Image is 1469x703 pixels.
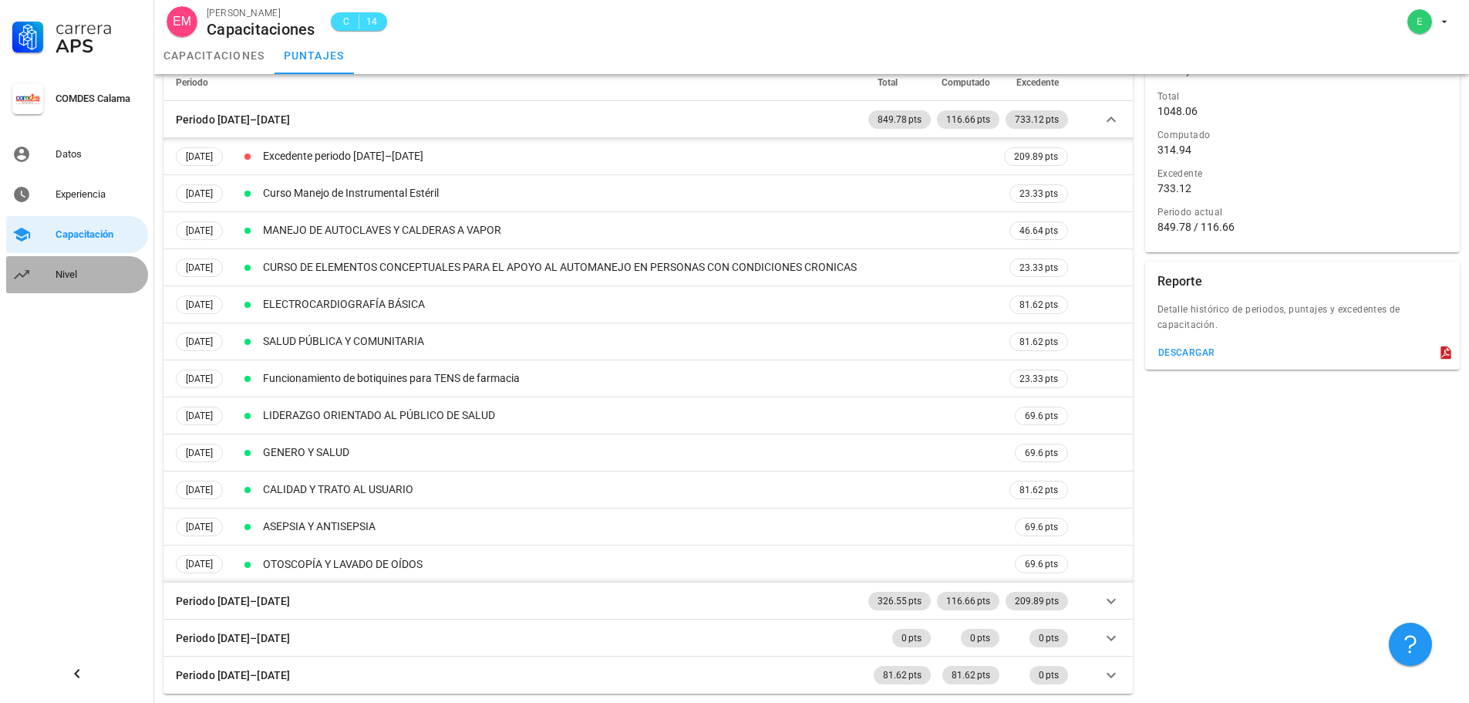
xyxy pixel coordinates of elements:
span: 69.6 pts [1025,408,1058,424]
span: [DATE] [186,407,213,424]
span: Periodo [176,77,208,88]
span: 69.6 pts [1025,519,1058,535]
span: [DATE] [186,556,213,573]
span: [DATE] [186,185,213,202]
a: Datos [6,136,148,173]
span: 81.62 pts [1019,297,1058,313]
div: Datos [56,148,142,161]
span: 116.66 pts [946,110,990,129]
td: ASEPSIA Y ANTISEPSIA [260,509,1001,546]
span: [DATE] [186,482,213,499]
th: Total [865,64,934,101]
div: APS [56,37,142,56]
span: 209.89 pts [1014,148,1058,165]
th: Computado [934,64,1002,101]
span: [DATE] [186,222,213,239]
th: Periodo [163,64,865,101]
span: 0 pts [901,629,921,647]
div: descargar [1157,347,1215,358]
td: Curso Manejo de Instrumental Estéril [260,175,1001,212]
a: Capacitación [6,216,148,253]
td: CALIDAD Y TRATO AL USUARIO [260,471,1001,509]
div: Periodo [DATE]–[DATE] [176,667,290,684]
span: [DATE] [186,444,213,461]
div: Detalle histórico de periodos, puntajes y excedentes de capacitación. [1145,302,1460,342]
td: Funcionamiento de botiquines para TENS de farmacia [260,360,1001,397]
span: 23.33 pts [1019,371,1058,387]
td: MANEJO DE AUTOCLAVES Y CALDERAS A VAPOR [260,212,1001,249]
span: [DATE] [186,259,213,276]
th: Excedente [1002,64,1071,101]
span: 326.55 pts [878,592,921,610]
span: [DATE] [186,519,213,536]
a: capacitaciones [154,37,275,74]
span: [DATE] [186,370,213,387]
td: OTOSCOPÍA Y LAVADO DE OÍDOS [260,546,1001,583]
div: Nivel [56,269,142,281]
span: 46.64 pts [1019,223,1058,238]
div: 314.94 [1157,143,1191,157]
div: 849.78 / 116.66 [1157,220,1447,234]
span: C [340,14,352,29]
div: Capacitación [56,228,142,241]
span: 849.78 pts [878,110,921,129]
span: EM [173,6,191,37]
div: Carrera [56,19,142,37]
span: 23.33 pts [1019,186,1058,201]
span: 23.33 pts [1019,260,1058,275]
div: Periodo actual [1157,204,1447,220]
div: Capacitaciones [207,21,315,38]
div: Total [1157,89,1447,104]
td: ELECTROCARDIOGRAFÍA BÁSICA [260,286,1001,323]
a: puntajes [275,37,354,74]
td: Excedente periodo [DATE]–[DATE] [260,138,1001,175]
div: Excedente [1157,166,1447,181]
span: [DATE] [186,296,213,313]
span: 69.6 pts [1025,445,1058,461]
div: avatar [1407,9,1432,34]
div: 1048.06 [1157,104,1198,118]
span: 0 pts [970,629,990,647]
td: LIDERAZGO ORIENTADO AL PÚBLICO DE SALUD [260,397,1001,434]
div: [PERSON_NAME] [207,5,315,21]
span: 14 [366,14,378,29]
span: 81.62 pts [1019,482,1058,498]
span: Total [878,77,898,88]
div: Reporte [1157,262,1202,302]
span: 733.12 pts [1015,110,1059,129]
span: [DATE] [186,148,213,165]
button: descargar [1151,342,1221,363]
a: Experiencia [6,176,148,213]
div: Periodo [DATE]–[DATE] [176,593,290,610]
div: Experiencia [56,188,142,201]
td: CURSO DE ELEMENTOS CONCEPTUALES PARA EL APOYO AL AUTOMANEJO EN PERSONAS CON CONDICIONES CRONICAS [260,249,1001,286]
div: Periodo [DATE]–[DATE] [176,630,290,647]
span: 81.62 pts [1019,334,1058,350]
div: 733.12 [1157,181,1191,195]
span: 0 pts [1039,666,1059,684]
div: COMDES Calama [56,93,142,105]
span: 209.89 pts [1015,592,1059,610]
span: [DATE] [186,333,213,350]
span: 81.62 pts [952,666,990,684]
a: Nivel [6,256,148,293]
span: Excedente [1016,77,1059,88]
td: GENERO Y SALUD [260,434,1001,471]
div: Computado [1157,127,1447,143]
span: 81.62 pts [883,666,921,684]
span: Computado [942,77,990,88]
span: 69.6 pts [1025,556,1058,572]
span: 0 pts [1039,629,1059,647]
div: avatar [167,6,197,37]
span: 116.66 pts [946,592,990,610]
td: SALUD PÚBLICA Y COMUNITARIA [260,323,1001,360]
div: Periodo [DATE]–[DATE] [176,111,290,128]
